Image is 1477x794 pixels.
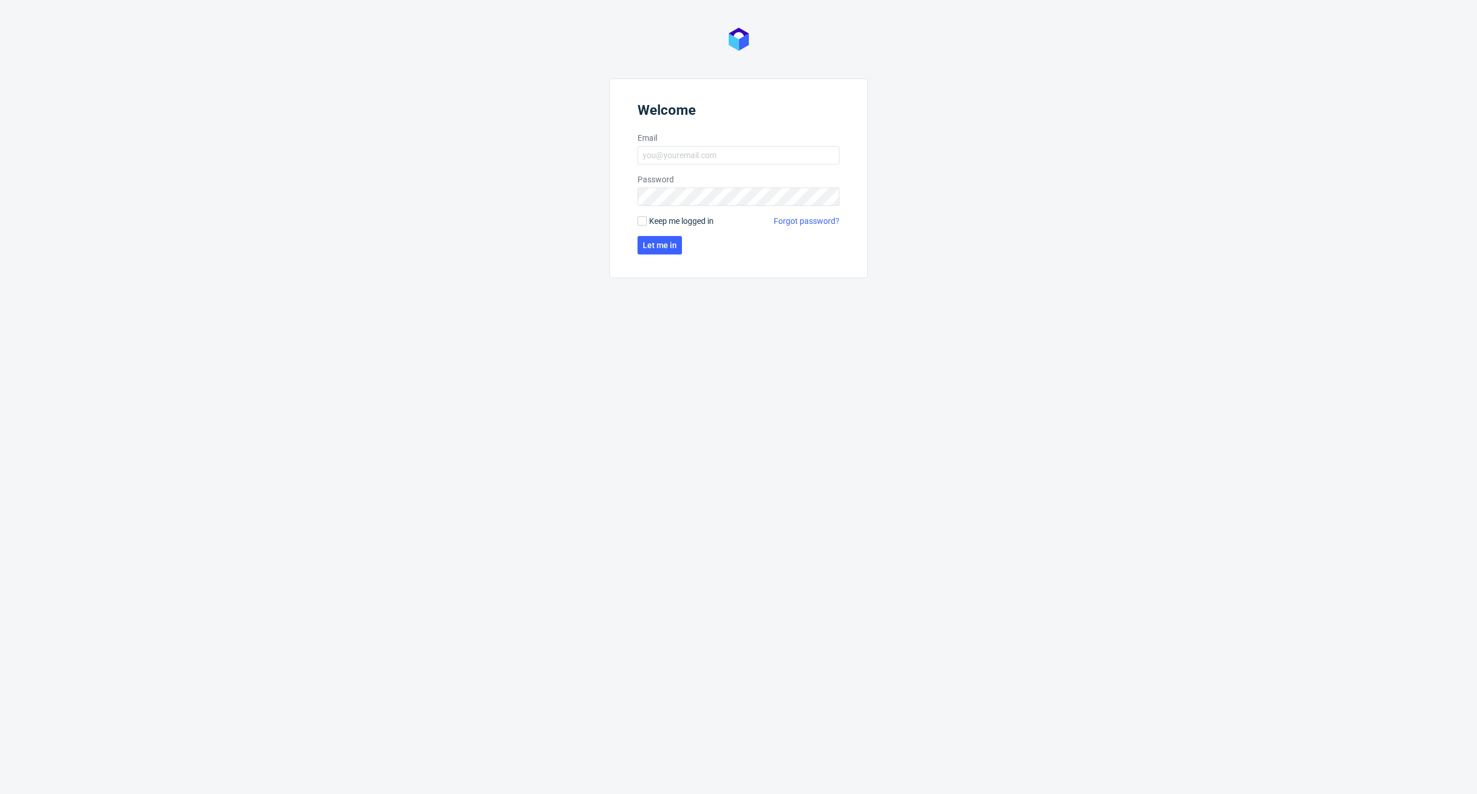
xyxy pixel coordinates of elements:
label: Password [638,174,839,185]
span: Let me in [643,241,677,249]
header: Welcome [638,102,839,123]
button: Let me in [638,236,682,254]
label: Email [638,132,839,144]
input: you@youremail.com [638,146,839,164]
span: Keep me logged in [649,215,714,227]
a: Forgot password? [774,215,839,227]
